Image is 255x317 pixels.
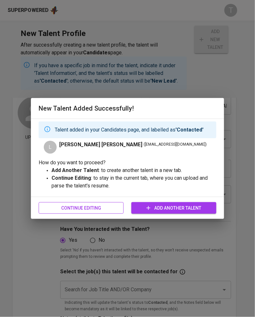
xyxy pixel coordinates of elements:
[131,202,216,214] button: Add Another Talent
[39,159,216,167] p: How do you want to proceed?
[44,141,57,154] div: L
[39,202,124,214] button: Continue Editing
[59,141,142,149] span: [PERSON_NAME] [PERSON_NAME]
[39,103,216,113] h6: New Talent Added Successfully!
[137,204,211,212] span: Add Another Talent
[175,127,203,133] strong: 'Contacted'
[52,167,99,173] strong: Add Another Talent
[52,174,216,190] p: : to stay in the current tab, where you can upload and parse the talent's resume.
[144,141,207,148] span: ( [EMAIL_ADDRESS][DOMAIN_NAME] )
[55,126,203,134] p: Talent added in your Candidates page, and labelled as
[52,175,91,181] strong: Continue Editing
[52,167,216,174] p: : to create another talent in a new tab.
[44,204,118,212] span: Continue Editing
